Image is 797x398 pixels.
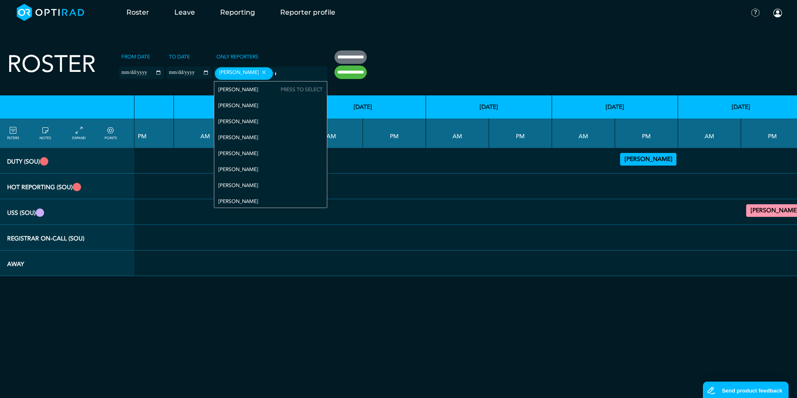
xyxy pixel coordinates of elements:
th: AM [300,119,363,148]
th: [DATE] [300,95,426,119]
th: PM [489,119,552,148]
img: brand-opti-rad-logos-blue-and-white-d2f68631ba2948856bd03f2d395fb146ddc8fb01b4b6e9315ea85fa773367... [17,4,84,21]
a: FILTERS [7,126,19,141]
div: [PERSON_NAME] [214,98,327,113]
th: [DATE] [174,95,300,119]
label: Only Reporters [214,50,261,63]
th: AM [552,119,615,148]
div: [PERSON_NAME] [214,82,327,98]
th: [DATE] [426,95,552,119]
label: From date [119,50,153,63]
th: AM [426,119,489,148]
th: AM [678,119,741,148]
th: PM [615,119,678,148]
div: [PERSON_NAME] [214,161,327,177]
div: Vetting (30 PF Points) 13:00 - 17:00 [620,153,676,166]
div: [PERSON_NAME] [214,193,327,209]
th: PM [363,119,426,148]
div: [PERSON_NAME] [214,145,327,161]
input: null [275,70,276,78]
th: AM [174,119,237,148]
button: Remove item: '147d65a5-861a-4794-86f3-72d2a69b74eb' [259,69,268,75]
summary: [PERSON_NAME] [621,154,675,164]
th: [DATE] [552,95,678,119]
a: collapse/expand expected points [105,126,117,141]
label: To date [166,50,192,63]
h2: Roster [7,50,96,79]
div: [PERSON_NAME] [214,113,327,129]
a: collapse/expand entries [72,126,86,141]
a: show/hide notes [39,126,51,141]
div: [PERSON_NAME] [214,177,327,193]
div: [PERSON_NAME] [214,129,327,145]
th: PM [111,119,174,148]
div: [PERSON_NAME] [215,67,273,80]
